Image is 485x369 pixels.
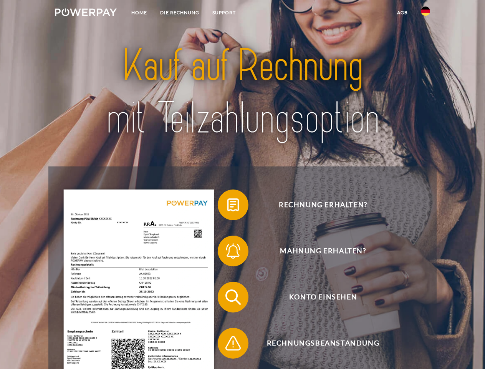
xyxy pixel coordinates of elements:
img: qb_bell.svg [223,241,243,261]
button: Konto einsehen [218,282,417,312]
span: Mahnung erhalten? [229,236,417,266]
a: agb [391,6,414,20]
a: Home [125,6,154,20]
img: logo-powerpay-white.svg [55,8,117,16]
button: Rechnung erhalten? [218,189,417,220]
img: de [421,7,430,16]
span: Rechnungsbeanstandung [229,328,417,359]
img: qb_bill.svg [223,195,243,214]
button: Rechnungsbeanstandung [218,328,417,359]
a: SUPPORT [206,6,242,20]
img: qb_warning.svg [223,334,243,353]
button: Mahnung erhalten? [218,236,417,266]
img: qb_search.svg [223,288,243,307]
a: DIE RECHNUNG [154,6,206,20]
span: Rechnung erhalten? [229,189,417,220]
img: title-powerpay_de.svg [73,37,412,147]
span: Konto einsehen [229,282,417,312]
